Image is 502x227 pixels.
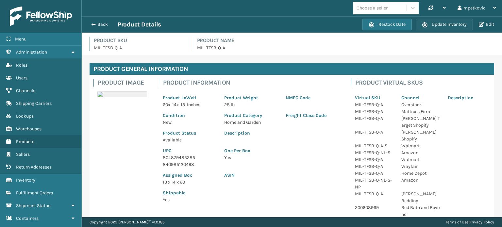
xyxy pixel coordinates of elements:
span: 28 lb [224,102,235,107]
p: UPC [163,147,216,154]
p: 840985120498 [163,161,216,168]
span: 13 [181,102,185,107]
span: Fulfillment Orders [16,190,53,196]
p: Yes [163,196,216,203]
p: Mattress Firm [401,108,440,115]
p: Walmart [401,142,440,149]
p: 200608969 [355,204,393,211]
p: Product Category [224,112,278,119]
p: Condition [163,112,216,119]
span: Administration [16,49,47,55]
p: Assigned Box [163,172,216,179]
p: One Per Box [224,147,339,154]
p: Shippable [163,189,216,196]
p: Home Depot [401,170,440,177]
p: Product Weight [224,94,278,101]
p: [PERSON_NAME] Shopify [401,129,440,142]
p: Walmart [401,156,440,163]
p: MIL-TFSB-Q-A [355,190,393,197]
p: Wayfair [401,163,440,170]
span: Containers [16,216,39,221]
p: Freight Class Code [286,112,339,119]
p: 804879485285 [163,154,216,161]
p: MIL-TFSB-Q-A [355,115,393,122]
span: 60 x [163,102,170,107]
p: MIL-TFSB-Q-A [355,108,393,115]
p: Description [448,94,486,101]
p: Virtual SKU [355,94,393,101]
span: Inches [187,102,200,107]
h4: Product Image [98,79,151,87]
a: Privacy Policy [469,220,494,224]
p: 13 x 14 x 60 [163,179,216,186]
span: Lookups [16,113,34,119]
p: MIL-TFSB-Q-A [197,44,494,51]
p: MIL-TFSB-Q-A [355,170,393,177]
p: MIL-TFSB-Q-NL-S [355,149,393,156]
button: Edit [477,22,496,27]
span: Sellers [16,152,30,157]
span: 14 x [172,102,179,107]
p: Product Status [163,130,216,137]
button: Restock Date [362,19,412,30]
span: Users [16,75,27,81]
span: Return Addresses [16,164,52,170]
p: MIL-TFSB-Q-NL-S-NP [355,177,393,190]
span: Shipment Status [16,203,50,208]
img: logo [10,7,72,26]
img: 51104088640_40f294f443_o-scaled-700x700.jpg [97,91,147,97]
p: [PERSON_NAME] Target Shopify [401,115,440,129]
span: Products [16,139,34,144]
p: Home and Garden [224,119,278,126]
div: | [446,217,494,227]
p: Description [224,130,339,137]
p: MIL-TFSB-Q-A-S [355,142,393,149]
h4: Product SKU [94,37,185,44]
p: MIL-TFSB-Q-A [94,44,185,51]
span: Warehouses [16,126,42,132]
button: Update Inventory [416,19,473,30]
p: MIL-TFSB-Q-A [355,163,393,170]
span: Menu [15,36,26,42]
p: Amazon [401,149,440,156]
div: Choose a seller [357,5,388,11]
p: Bed Bath and Beyond [401,204,440,218]
span: Shipping Carriers [16,101,52,106]
p: ASIN [224,172,339,179]
p: Product LxWxH [163,94,216,101]
p: [PERSON_NAME] Bedding [401,190,440,204]
p: MIL-TFSB-Q-A [355,129,393,136]
h4: Product Virtual SKUs [355,79,490,87]
p: Yes [224,154,339,161]
p: Copyright 2023 [PERSON_NAME]™ v 1.0.185 [90,217,165,227]
h3: Product Details [118,21,161,28]
p: Amazon [401,177,440,184]
a: Terms of Use [446,220,468,224]
span: Channels [16,88,35,93]
h4: Product Information [163,79,343,87]
p: MIL-TFSB-Q-A [355,101,393,108]
p: NMFC Code [286,94,339,101]
span: Roles [16,62,27,68]
button: Back [88,22,118,27]
p: New [163,119,216,126]
p: Overstock [401,101,440,108]
h4: Product General Information [90,63,494,75]
p: Available [163,137,216,143]
span: Inventory [16,177,35,183]
h4: Product Name [197,37,494,44]
p: MIL-TFSB-Q-A [355,156,393,163]
p: Channel [401,94,440,101]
